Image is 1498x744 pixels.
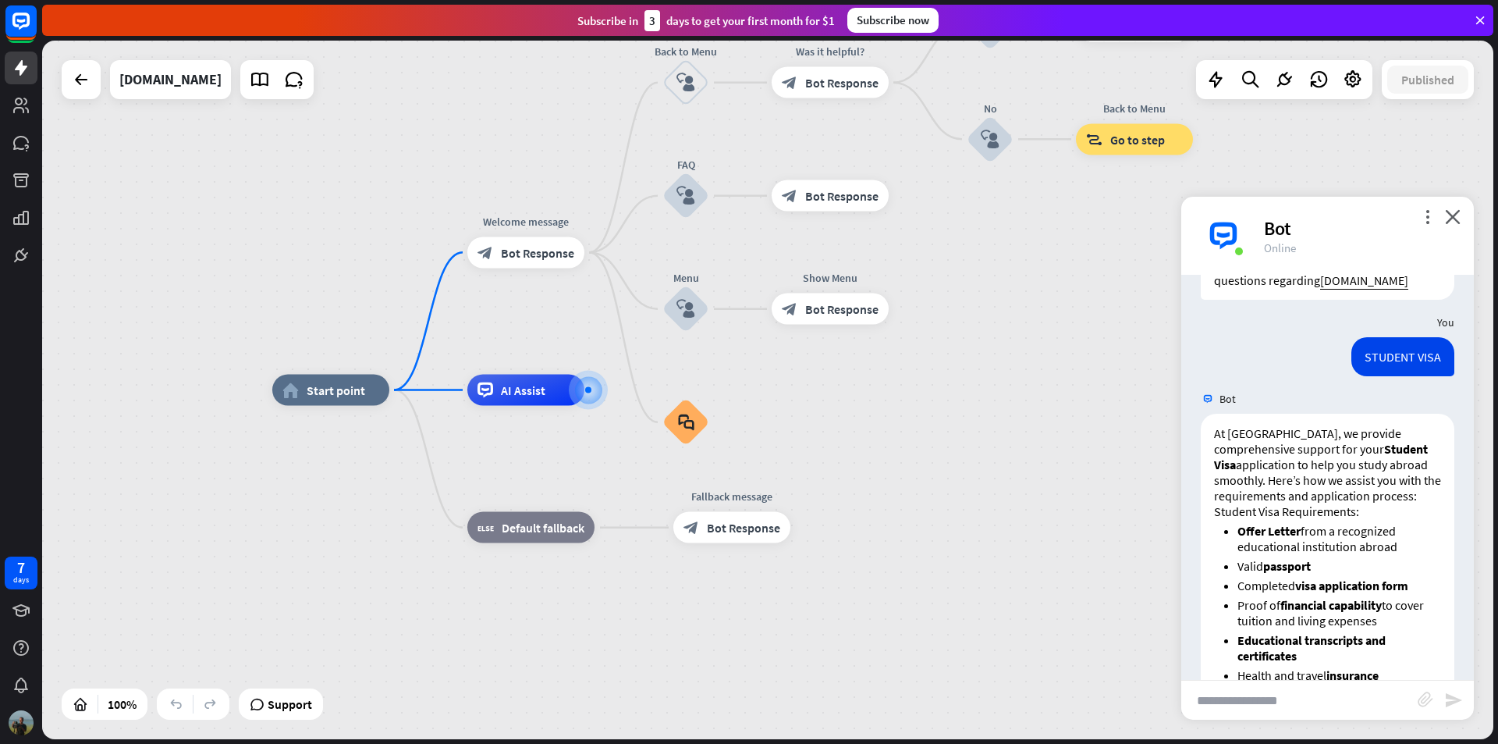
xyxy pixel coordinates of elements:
[1264,216,1455,240] div: Bot
[501,244,574,260] span: Bot Response
[1295,578,1408,593] strong: visa application form
[5,557,37,589] a: 7 days
[1237,523,1441,554] li: from a recognized educational institution abroad
[477,520,494,536] i: block_fallback
[639,270,733,286] div: Menu
[1263,558,1311,574] strong: passport
[676,187,695,205] i: block_user_input
[282,383,299,398] i: home_2
[268,692,312,717] span: Support
[477,244,493,260] i: block_bot_response
[707,520,780,536] span: Bot Response
[502,520,584,536] span: Default fallback
[13,575,29,586] div: days
[981,130,999,148] i: block_user_input
[1237,597,1441,628] li: Proof of to cover tuition and living expenses
[1237,558,1441,574] li: Valid
[782,188,797,204] i: block_bot_response
[644,10,660,31] div: 3
[17,561,25,575] div: 7
[805,188,879,204] span: Bot Response
[1418,692,1433,707] i: block_attachment
[662,489,802,504] div: Fallback message
[1086,131,1102,147] i: block_goto
[1351,337,1454,376] div: STUDENT VISA
[1387,66,1468,94] button: Published
[782,75,797,91] i: block_bot_response
[12,6,59,53] button: Open LiveChat chat widget
[639,157,733,173] div: FAQ
[1064,100,1205,116] div: Back to Menu
[1237,523,1301,539] strong: Offer Letter
[847,8,939,33] div: Subscribe now
[1420,209,1435,224] i: more_vert
[1437,315,1454,329] span: You
[501,383,545,398] span: AI Assist
[1237,578,1441,593] li: Completed
[1214,425,1441,504] p: At [GEOGRAPHIC_DATA], we provide comprehensive support for your application to help you study abr...
[103,692,141,717] div: 100%
[676,73,695,92] i: block_user_input
[678,414,694,431] i: block_faq
[1280,597,1382,613] strong: financial capability
[1214,441,1428,472] strong: Student Visa
[456,213,596,229] div: Welcome message
[1444,691,1463,710] i: send
[805,301,879,317] span: Bot Response
[805,75,879,91] span: Bot Response
[1237,667,1441,699] li: Health and travel
[307,383,365,398] span: Start point
[760,44,900,59] div: Was it helpful?
[119,60,222,99] div: sashulugalla.lk
[577,10,835,31] div: Subscribe in days to get your first month for $1
[1237,632,1386,664] strong: Educational transcripts and certificates
[782,301,797,317] i: block_bot_response
[639,44,733,59] div: Back to Menu
[1445,209,1461,224] i: close
[1219,392,1236,406] span: Bot
[1320,272,1408,288] a: [DOMAIN_NAME]
[676,300,695,319] i: block_user_input
[1264,240,1455,255] div: Online
[943,100,1037,116] div: No
[760,270,900,286] div: Show Menu
[1110,131,1165,147] span: Go to step
[1214,504,1441,519] h3: Student Visa Requirements:
[683,520,699,536] i: block_bot_response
